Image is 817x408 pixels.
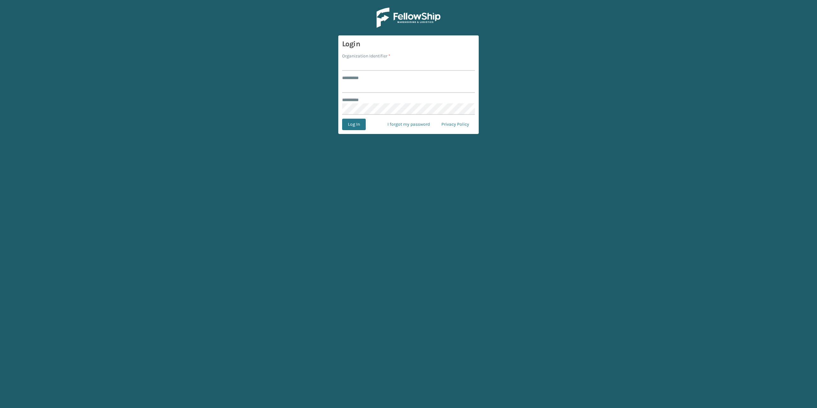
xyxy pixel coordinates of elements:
a: Privacy Policy [436,119,475,130]
label: Organization Identifier [342,53,390,59]
a: I forgot my password [382,119,436,130]
img: Logo [377,8,440,28]
button: Log In [342,119,366,130]
h3: Login [342,39,475,49]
